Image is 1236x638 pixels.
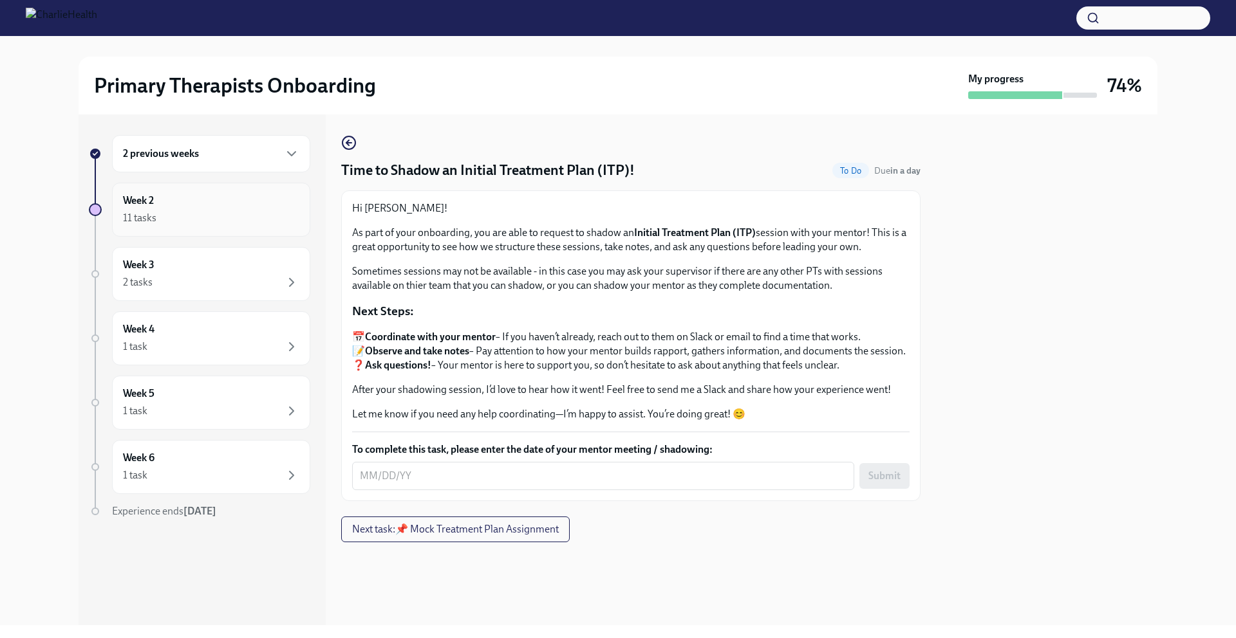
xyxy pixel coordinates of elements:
span: To Do [832,166,869,176]
h4: Time to Shadow an Initial Treatment Plan (ITP)! [341,161,635,180]
img: CharlieHealth [26,8,97,28]
button: Next task:📌 Mock Treatment Plan Assignment [341,516,570,542]
div: 1 task [123,468,147,482]
h6: Week 6 [123,451,154,465]
a: Week 41 task [89,311,310,365]
span: Experience ends [112,505,216,517]
p: Next Steps: [352,303,910,320]
div: 11 tasks [123,211,156,225]
h6: Week 2 [123,194,154,208]
h6: Week 3 [123,258,154,272]
strong: Ask questions! [365,359,431,371]
span: August 16th, 2025 09:00 [874,165,921,177]
p: 📅 – If you haven’t already, reach out to them on Slack or email to find a time that works. 📝 – Pa... [352,330,910,372]
p: Hi [PERSON_NAME]! [352,201,910,215]
a: Week 51 task [89,376,310,430]
p: Let me know if you need any help coordinating—I’m happy to assist. You’re doing great! 😊 [352,407,910,421]
strong: Observe and take notes [365,345,469,357]
strong: My progress [968,72,1024,86]
p: As part of your onboarding, you are able to request to shadow an session with your mentor! This i... [352,226,910,254]
p: After your shadowing session, I’d love to hear how it went! Feel free to send me a Slack and shar... [352,383,910,397]
h3: 74% [1107,74,1142,97]
span: Due [874,165,921,176]
h6: Week 5 [123,387,154,401]
strong: Initial Treatment Plan (ITP) [634,226,756,239]
a: Week 32 tasks [89,247,310,301]
a: Week 61 task [89,440,310,494]
span: Next task : 📌 Mock Treatment Plan Assignment [352,523,559,536]
div: 2 tasks [123,275,153,289]
strong: Coordinate with your mentor [365,331,496,343]
label: To complete this task, please enter the date of your mentor meeting / shadowing: [352,442,910,457]
strong: in a day [890,165,921,176]
h6: 2 previous weeks [123,147,199,161]
a: Week 211 tasks [89,183,310,237]
div: 2 previous weeks [112,135,310,172]
p: Sometimes sessions may not be available - in this case you may ask your supervisor if there are a... [352,264,910,293]
strong: [DATE] [183,505,216,517]
h6: Week 4 [123,322,154,336]
div: 1 task [123,340,147,354]
div: 1 task [123,404,147,418]
h2: Primary Therapists Onboarding [94,73,376,98]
